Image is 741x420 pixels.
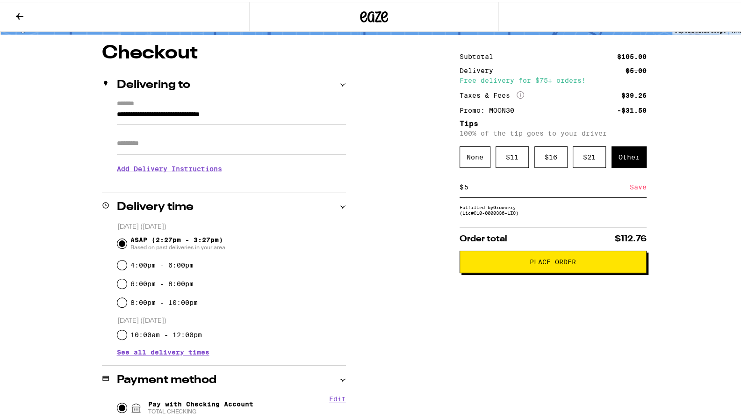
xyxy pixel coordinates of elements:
[460,233,507,241] span: Order total
[573,145,606,166] div: $ 21
[630,175,647,196] div: Save
[117,347,209,354] button: See all delivery times
[534,145,568,166] div: $ 16
[496,145,529,166] div: $ 11
[460,249,647,271] button: Place Order
[460,118,647,126] h5: Tips
[117,315,346,324] p: [DATE] ([DATE])
[626,65,647,72] div: $5.00
[460,75,647,82] div: Free delivery for $75+ orders!
[460,145,490,166] div: None
[130,242,225,249] span: Based on past deliveries in your area
[464,181,630,189] input: 0
[102,42,346,61] h1: Checkout
[117,373,216,384] h2: Payment method
[460,128,647,135] p: 100% of the tip goes to your driver
[460,175,464,196] div: $
[530,257,576,263] span: Place Order
[460,203,647,214] div: Fulfilled by Growcery (Lic# C10-0000336-LIC )
[460,105,521,112] div: Promo: MOON30
[117,221,346,230] p: [DATE] ([DATE])
[130,260,194,267] label: 4:00pm - 6:00pm
[130,234,225,249] span: ASAP (2:27pm - 3:27pm)
[460,65,500,72] div: Delivery
[621,90,647,97] div: $39.26
[617,105,647,112] div: -$31.50
[612,145,647,166] div: Other
[329,393,346,401] button: Edit
[148,398,253,413] span: Pay with Checking Account
[460,51,500,58] div: Subtotal
[460,89,524,98] div: Taxes & Fees
[130,278,194,286] label: 6:00pm - 8:00pm
[130,329,202,337] label: 10:00am - 12:00pm
[615,233,647,241] span: $112.76
[117,78,190,89] h2: Delivering to
[130,297,198,304] label: 8:00pm - 10:00pm
[117,156,346,178] h3: Add Delivery Instructions
[117,178,346,185] p: We'll contact you at [PHONE_NUMBER] when we arrive
[117,200,194,211] h2: Delivery time
[148,406,253,413] span: TOTAL CHECKING
[617,51,647,58] div: $105.00
[6,7,67,14] span: Hi. Need any help?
